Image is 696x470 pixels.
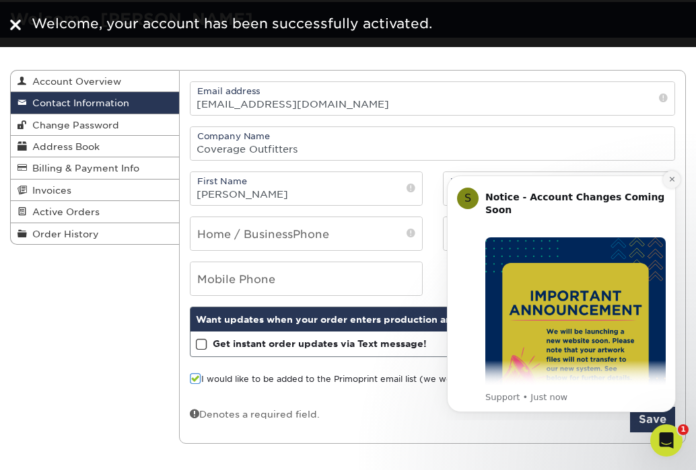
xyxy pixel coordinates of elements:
span: Contact Information [27,97,129,108]
a: Account Overview [11,71,179,92]
img: close [10,19,21,30]
a: Billing & Payment Info [11,157,179,179]
iframe: Intercom live chat [650,424,683,457]
label: I would like to be added to the Primoprint email list (we won't spam you, just an email every onc... [190,373,662,386]
a: Change Password [11,114,179,136]
iframe: Intercom notifications message [427,163,696,420]
a: Address Book [11,136,179,157]
span: Welcome, your account has been successfully activated. [32,15,432,32]
div: Denotes a required field. [190,407,320,421]
span: Change Password [27,120,119,130]
strong: Get instant order updates via Text message! [213,338,427,349]
a: Order History [11,223,179,244]
span: Address Book [27,141,100,152]
a: Active Orders [11,201,179,223]
span: Order History [27,229,99,239]
div: Want updates when your order enters production and when it ships? [190,307,674,331]
span: Account Overview [27,76,121,87]
span: 1 [678,424,689,435]
a: Contact Information [11,92,179,114]
span: Billing & Payment Info [27,163,139,173]
a: Invoices [11,180,179,201]
span: Active Orders [27,206,100,217]
span: Invoices [27,185,71,196]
